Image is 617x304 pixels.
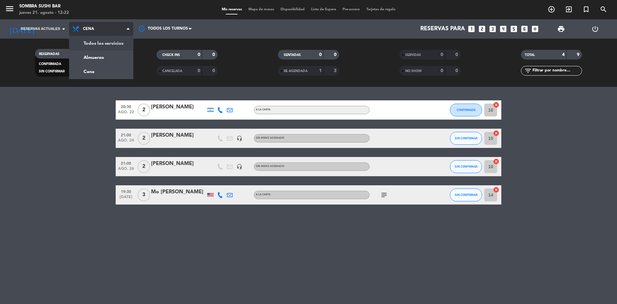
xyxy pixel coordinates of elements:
div: Sombra Sushi Bar [19,3,69,10]
i: looks_4 [499,25,507,33]
button: SIN CONFIRMAR [450,132,482,145]
span: SENTADAS [284,53,301,57]
i: filter_list [524,67,532,75]
strong: 0 [334,52,338,57]
span: SIN CONFIRMAR [455,136,478,140]
i: looks_3 [488,25,497,33]
span: CONFIRMADA [457,108,476,112]
i: turned_in_not [582,5,590,13]
i: cancel [493,130,499,136]
span: Sin menú asignado [256,137,284,139]
strong: 0 [455,69,459,73]
div: Mo [PERSON_NAME] [151,188,206,196]
strong: 0 [212,69,216,73]
i: menu [5,4,14,14]
strong: 1 [319,69,322,73]
i: looks_5 [510,25,518,33]
i: add_circle_outline [548,5,555,13]
strong: 0 [198,69,200,73]
i: exit_to_app [565,5,573,13]
span: SERVIDAS [405,53,421,57]
span: Cena [83,27,94,31]
i: cancel [493,102,499,108]
div: [PERSON_NAME] [151,160,206,168]
span: print [557,25,565,33]
i: [DATE] [5,22,39,36]
i: add_box [531,25,539,33]
strong: 0 [212,52,216,57]
span: 21:00 [118,131,134,138]
div: LOG OUT [578,19,612,39]
strong: 0 [198,52,200,57]
span: Sin menú asignado [256,165,284,168]
a: Todos los servicios [69,36,133,51]
span: RE AGENDADA [284,69,308,73]
a: Cena [69,65,133,79]
i: looks_6 [520,25,529,33]
i: looks_one [467,25,476,33]
span: 2 [138,104,150,116]
span: 2 [138,160,150,173]
i: subject [380,191,388,199]
span: [DATE] [118,195,134,202]
span: 19:30 [118,188,134,195]
a: Almuerzo [69,51,133,65]
i: headset_mic [237,135,242,141]
span: 3 [138,189,150,201]
span: ago. 22 [118,110,134,117]
strong: 0 [455,52,459,57]
button: CONFIRMADA [450,104,482,116]
span: Disponibilidad [277,8,308,11]
span: A LA CARTA [256,108,271,111]
strong: 3 [334,69,338,73]
strong: 0 [441,52,443,57]
span: CONFIRMADA [39,62,61,66]
span: Tarjetas de regalo [363,8,399,11]
span: Pre-acceso [339,8,363,11]
span: TOTAL [525,53,535,57]
span: SIN CONFIRMAR [455,165,478,168]
span: Lista de Espera [308,8,339,11]
span: CANCELADA [162,69,182,73]
span: A LA CARTA [256,193,271,196]
i: headset_mic [237,164,242,170]
i: arrow_drop_down [60,25,67,33]
div: [PERSON_NAME] [151,131,206,140]
strong: 0 [319,52,322,57]
span: ago. 26 [118,167,134,174]
span: Reservas actuales [21,26,60,32]
i: power_settings_new [591,25,599,33]
span: CHECK INS [162,53,180,57]
input: Filtrar por nombre... [532,67,582,74]
span: 21:00 [118,159,134,167]
i: cancel [493,187,499,193]
strong: 4 [562,52,565,57]
i: search [600,5,607,13]
button: menu [5,4,14,16]
i: cancel [493,158,499,165]
span: Mis reservas [219,8,245,11]
button: SIN CONFIRMAR [450,189,482,201]
span: SIN CONFIRMAR [455,193,478,197]
strong: 0 [441,69,443,73]
div: [PERSON_NAME] [151,103,206,111]
span: 2 [138,132,150,145]
div: jueves 21. agosto - 12:22 [19,10,69,16]
strong: 9 [577,52,581,57]
span: Reservas para [420,26,465,32]
span: RESERVADAS [39,52,59,56]
span: Mapa de mesas [245,8,277,11]
button: SIN CONFIRMAR [450,160,482,173]
span: ago. 24 [118,138,134,146]
span: 20:30 [118,103,134,110]
span: NO SHOW [405,69,422,73]
span: SIN CONFIRMAR [39,70,65,73]
i: looks_two [478,25,486,33]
